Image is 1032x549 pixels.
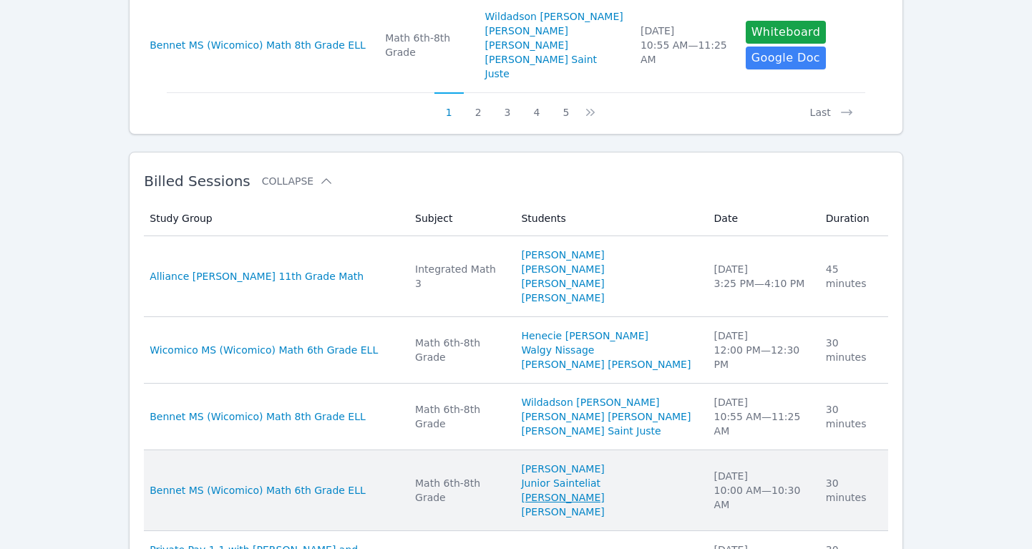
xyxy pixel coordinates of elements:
div: 45 minutes [826,262,880,291]
button: 2 [464,92,493,120]
button: Whiteboard [746,21,827,44]
tr: Alliance [PERSON_NAME] 11th Grade MathIntegrated Math 3[PERSON_NAME][PERSON_NAME][PERSON_NAME][PE... [144,236,888,317]
div: [DATE] 10:55 AM — 11:25 AM [641,24,729,67]
div: [DATE] 10:00 AM — 10:30 AM [714,469,809,512]
a: [PERSON_NAME] [521,262,604,276]
tr: Bennet MS (Wicomico) Math 8th Grade ELLMath 6th-8th GradeWildadson [PERSON_NAME][PERSON_NAME] [PE... [144,384,888,450]
a: Bennet MS (Wicomico) Math 8th Grade ELL [150,409,366,424]
a: Google Doc [746,47,826,69]
th: Duration [817,201,888,236]
tr: Wicomico MS (Wicomico) Math 6th Grade ELLMath 6th-8th GradeHenecie [PERSON_NAME]Walgy Nissage[PER... [144,317,888,384]
a: [PERSON_NAME] [521,291,604,305]
button: 4 [522,92,551,120]
th: Subject [407,201,512,236]
a: Wildadson [PERSON_NAME] [521,395,659,409]
th: Study Group [144,201,407,236]
div: Math 6th-8th Grade [415,402,504,431]
a: Bennet MS (Wicomico) Math 6th Grade ELL [150,483,366,497]
a: Wildadson [PERSON_NAME] [485,9,623,24]
a: [PERSON_NAME] [PERSON_NAME] [521,357,691,371]
div: [DATE] 10:55 AM — 11:25 AM [714,395,809,438]
button: Last [799,92,865,120]
a: Junior Sainteliat [521,476,600,490]
div: Math 6th-8th Grade [385,31,467,59]
a: [PERSON_NAME] [PERSON_NAME] [485,24,623,52]
div: Integrated Math 3 [415,262,504,291]
a: Wicomico MS (Wicomico) Math 6th Grade ELL [150,343,378,357]
div: Math 6th-8th Grade [415,476,504,505]
div: Math 6th-8th Grade [415,336,504,364]
a: [PERSON_NAME] [521,462,604,476]
a: [PERSON_NAME] [521,505,604,519]
th: Students [512,201,705,236]
button: 1 [434,92,464,120]
th: Date [706,201,817,236]
a: Bennet MS (Wicomico) Math 8th Grade ELL [150,38,366,52]
a: [PERSON_NAME] Saint Juste [521,424,661,438]
a: [PERSON_NAME] Saint Juste [485,52,623,81]
a: [PERSON_NAME] [PERSON_NAME] [521,409,691,424]
a: [PERSON_NAME] [521,248,604,262]
div: [DATE] 3:25 PM — 4:10 PM [714,262,809,291]
button: 5 [551,92,580,120]
a: [PERSON_NAME] [521,276,604,291]
a: [PERSON_NAME] [521,490,604,505]
a: Alliance [PERSON_NAME] 11th Grade Math [150,269,364,283]
button: Collapse [262,174,334,188]
div: 30 minutes [826,476,880,505]
tr: Bennet MS (Wicomico) Math 6th Grade ELLMath 6th-8th Grade[PERSON_NAME]Junior Sainteliat[PERSON_NA... [144,450,888,531]
a: Walgy Nissage [521,343,594,357]
div: [DATE] 12:00 PM — 12:30 PM [714,329,809,371]
div: 30 minutes [826,402,880,431]
div: 30 minutes [826,336,880,364]
span: Billed Sessions [144,173,250,190]
a: Henecie [PERSON_NAME] [521,329,648,343]
button: 3 [493,92,522,120]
